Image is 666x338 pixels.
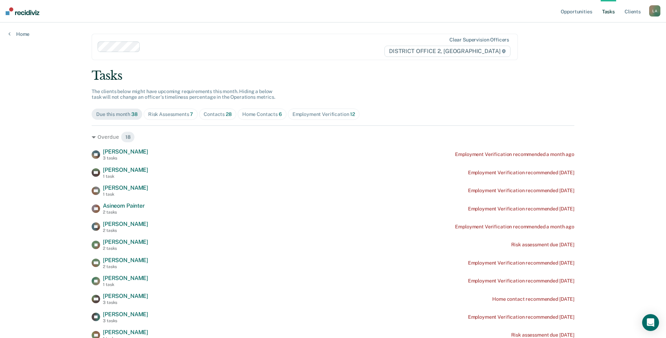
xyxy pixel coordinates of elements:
span: Asineom Painter [103,202,145,209]
div: Open Intercom Messenger [642,314,659,331]
div: Employment Verification recommended [DATE] [468,170,574,176]
a: Home [8,31,29,37]
div: Overdue 18 [92,131,574,143]
div: Risk Assessments [148,111,193,117]
div: 1 task [103,174,148,179]
span: [PERSON_NAME] [103,311,148,318]
span: 6 [279,111,282,117]
div: Home Contacts [242,111,282,117]
span: [PERSON_NAME] [103,167,148,173]
div: Risk assessment due [DATE] [511,332,574,338]
span: [PERSON_NAME] [103,293,148,299]
div: Employment Verification recommended [DATE] [468,314,574,320]
div: 2 tasks [103,264,148,269]
button: LA [649,5,660,17]
div: Home contact recommended [DATE] [492,296,574,302]
div: Employment Verification recommended [DATE] [468,206,574,212]
span: DISTRICT OFFICE 2, [GEOGRAPHIC_DATA] [384,46,510,57]
span: 7 [190,111,193,117]
div: Due this month [96,111,138,117]
span: [PERSON_NAME] [103,275,148,281]
div: Employment Verification recommended [DATE] [468,188,574,194]
div: Tasks [92,69,574,83]
span: 38 [131,111,138,117]
span: [PERSON_NAME] [103,257,148,264]
div: Employment Verification [292,111,355,117]
span: The clients below might have upcoming requirements this month. Hiding a below task will not chang... [92,89,275,100]
div: L A [649,5,660,17]
span: [PERSON_NAME] [103,148,148,155]
div: 2 tasks [103,228,148,233]
span: [PERSON_NAME] [103,221,148,227]
div: Employment Verification recommended [DATE] [468,278,574,284]
span: 28 [226,111,232,117]
span: [PERSON_NAME] [103,184,148,191]
div: Employment Verification recommended a month ago [455,151,574,157]
span: 18 [121,131,135,143]
div: 3 tasks [103,300,148,305]
div: 1 task [103,282,148,287]
div: 3 tasks [103,318,148,323]
span: 12 [350,111,355,117]
div: 2 tasks [103,246,148,251]
div: Employment Verification recommended [DATE] [468,260,574,266]
div: Contacts [204,111,232,117]
div: 3 tasks [103,156,148,161]
div: Employment Verification recommended a month ago [455,224,574,230]
img: Recidiviz [6,7,39,15]
div: Risk assessment due [DATE] [511,242,574,248]
span: [PERSON_NAME] [103,329,148,336]
div: 2 tasks [103,210,145,215]
div: 1 task [103,192,148,197]
div: Clear supervision officers [449,37,509,43]
span: [PERSON_NAME] [103,239,148,245]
